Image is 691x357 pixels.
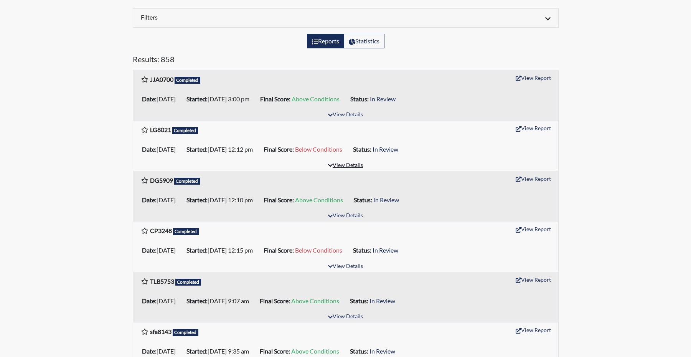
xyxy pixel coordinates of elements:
[512,223,554,235] button: View Report
[295,196,343,203] span: Above Conditions
[295,246,342,254] span: Below Conditions
[186,347,208,355] b: Started:
[325,160,366,171] button: View Details
[350,297,368,304] b: Status:
[295,145,342,153] span: Below Conditions
[139,244,183,256] li: [DATE]
[292,95,340,102] span: Above Conditions
[325,312,366,322] button: View Details
[512,122,554,134] button: View Report
[350,95,369,102] b: Status:
[186,196,208,203] b: Started:
[186,246,208,254] b: Started:
[353,246,371,254] b: Status:
[139,295,183,307] li: [DATE]
[260,95,290,102] b: Final Score:
[325,211,366,221] button: View Details
[150,227,172,234] b: CP3248
[350,347,368,355] b: Status:
[373,196,399,203] span: In Review
[512,173,554,185] button: View Report
[186,297,208,304] b: Started:
[183,143,261,155] li: [DATE] 12:12 pm
[373,145,398,153] span: In Review
[369,347,395,355] span: In Review
[175,77,201,84] span: Completed
[150,76,173,83] b: JJA0700
[291,297,339,304] span: Above Conditions
[260,347,290,355] b: Final Score:
[353,145,371,153] b: Status:
[264,145,294,153] b: Final Score:
[135,13,556,23] div: Click to expand/collapse filters
[512,324,554,336] button: View Report
[186,145,208,153] b: Started:
[141,13,340,21] h6: Filters
[512,274,554,286] button: View Report
[142,145,157,153] b: Date:
[139,143,183,155] li: [DATE]
[142,95,157,102] b: Date:
[173,228,199,235] span: Completed
[142,297,157,304] b: Date:
[150,278,174,285] b: TLB5753
[186,95,208,102] b: Started:
[174,178,200,185] span: Completed
[325,261,366,272] button: View Details
[291,347,339,355] span: Above Conditions
[373,246,398,254] span: In Review
[183,194,261,206] li: [DATE] 12:10 pm
[307,34,344,48] label: View the list of reports
[142,196,157,203] b: Date:
[142,347,157,355] b: Date:
[175,279,201,286] span: Completed
[369,297,395,304] span: In Review
[150,126,171,133] b: LG8021
[354,196,372,203] b: Status:
[370,95,396,102] span: In Review
[142,246,157,254] b: Date:
[264,196,294,203] b: Final Score:
[139,93,183,105] li: [DATE]
[133,55,559,67] h5: Results: 858
[325,110,366,120] button: View Details
[150,328,172,335] b: sfa8143
[173,329,199,336] span: Completed
[512,72,554,84] button: View Report
[172,127,198,134] span: Completed
[183,93,257,105] li: [DATE] 3:00 pm
[139,194,183,206] li: [DATE]
[260,297,290,304] b: Final Score:
[183,244,261,256] li: [DATE] 12:15 pm
[150,177,173,184] b: DG5909
[183,295,257,307] li: [DATE] 9:07 am
[344,34,384,48] label: View statistics about completed interviews
[264,246,294,254] b: Final Score:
